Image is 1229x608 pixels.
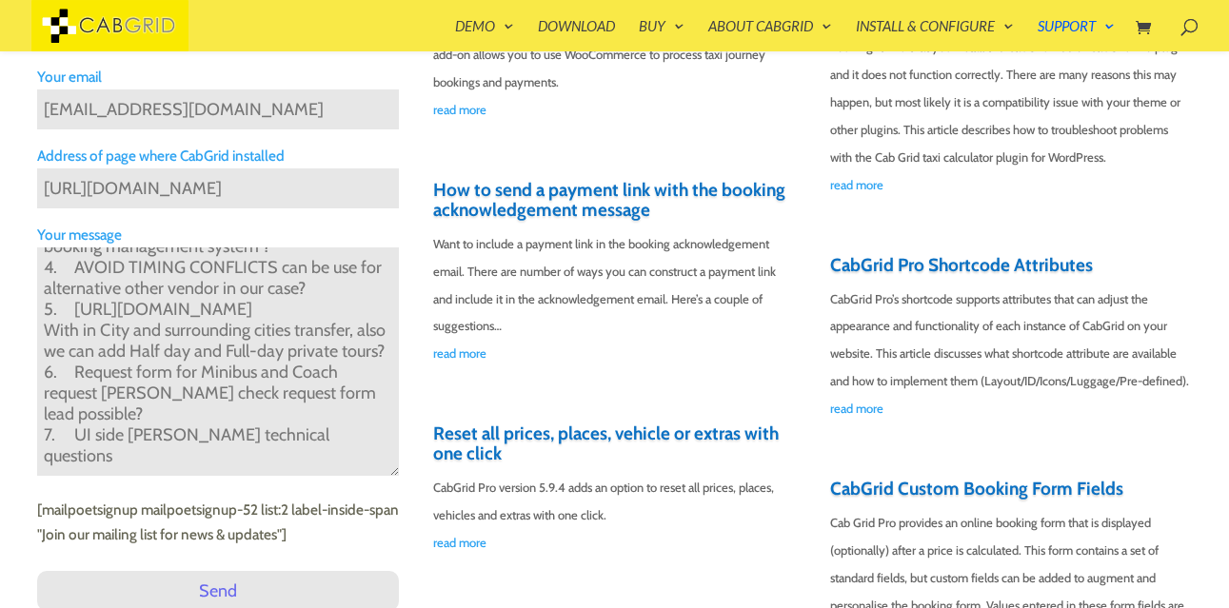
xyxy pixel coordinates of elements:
p: How to install and configure the CabGrid WooCommerce Add-on. This add-on allows you to use WooCom... [433,13,795,96]
label: Address of page where CabGrid installed [37,144,399,168]
a: Support [1038,19,1115,51]
a: About CabGrid [708,19,832,51]
p: Want to include a payment link in the booking acknowledgement email. There are number of ways you... [433,230,795,341]
a: Install & Configure [856,19,1014,51]
a: read more [830,395,1192,422]
input: http://my-website.com/prices [37,168,399,208]
a: CabGrid Custom Booking Form Fields [830,478,1123,500]
a: Reset all prices, places, vehicle or extras with one click [433,422,779,464]
a: CabGrid Taxi Plugin [31,13,188,33]
a: CabGrid Pro Shortcode Attributes [830,254,1093,276]
label: Your email [37,65,399,89]
a: How to send a payment link with the booking acknowledgement message [433,179,785,221]
a: read more [433,96,795,124]
a: read more [433,340,795,367]
p: [mailpoetsignup mailpoetsignup-52 list:2 label-inside-span "Join our mailing list for news & upda... [37,498,399,547]
a: read more [433,529,795,557]
p: CabGrid Pro’s shortcode supports attributes that can adjust the appearance and functionality of e... [830,285,1192,396]
p: CabGrid Pro version 5.9.4 adds an option to reset all prices, places, vehicles and extras with on... [433,474,795,529]
a: read more [830,171,1192,199]
a: Download [538,19,615,51]
a: Demo [455,19,514,51]
p: You might find that you install the CabGrid free or CabGrid Pro plugin and it does not function c... [830,33,1192,171]
label: Your message [37,223,399,247]
a: Buy [639,19,684,51]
